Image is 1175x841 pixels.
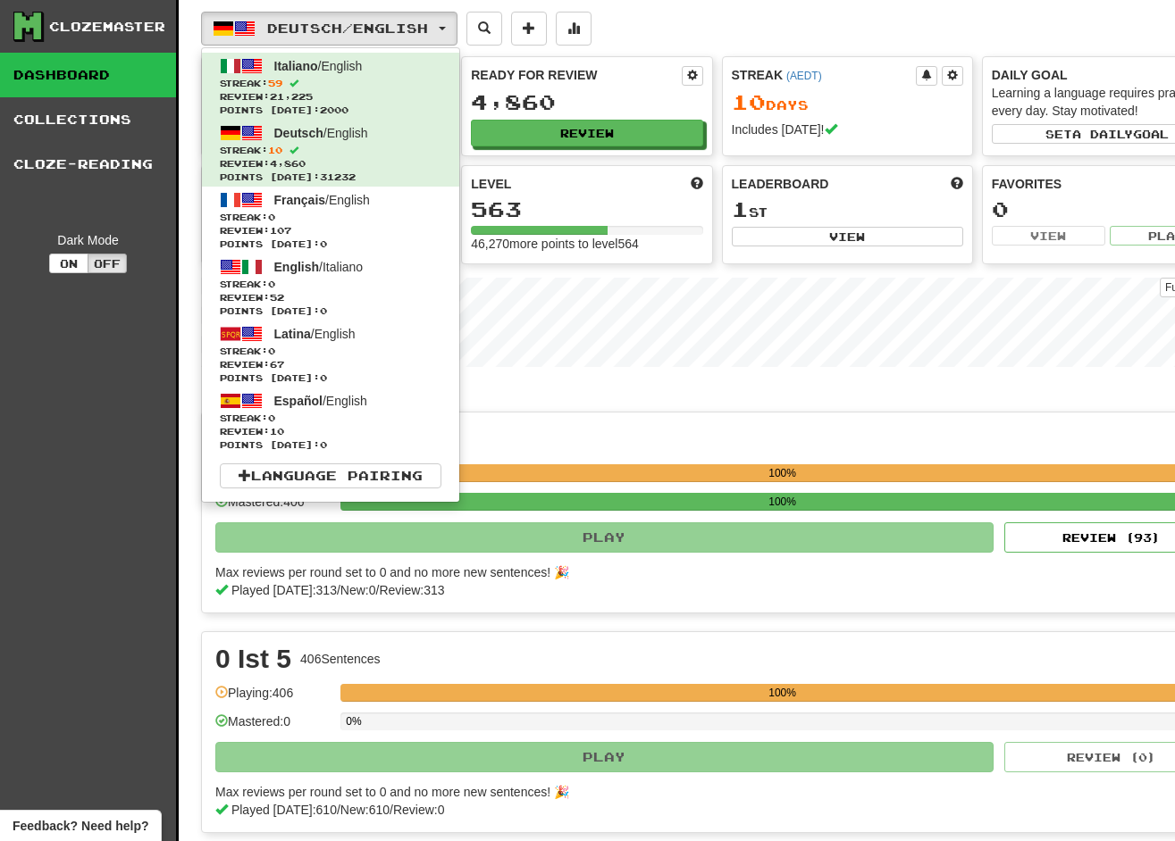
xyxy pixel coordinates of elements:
span: 59 [268,78,282,88]
div: Mastered: 0 [215,712,332,742]
span: 0 [268,412,275,423]
a: Italiano/EnglishStreak:59 Review:21,225Points [DATE]:2000 [202,53,459,120]
a: English/ItalianoStreak:0 Review:52Points [DATE]:0 [202,254,459,321]
span: Points [DATE]: 2000 [220,104,441,117]
span: Streak: [220,144,441,157]
button: Search sentences [466,12,502,46]
span: Review: 10 [220,425,441,438]
span: Review: 67 [220,358,441,371]
span: Points [DATE]: 0 [220,438,441,452]
a: Deutsch/EnglishStreak:10 Review:4,860Points [DATE]:31232 [202,120,459,187]
a: Español/EnglishStreak:0 Review:10Points [DATE]:0 [202,387,459,454]
button: Deutsch/English [201,12,457,46]
span: 0 [268,346,275,356]
button: Off [88,254,127,273]
span: Points [DATE]: 0 [220,371,441,385]
a: Latina/EnglishStreak:0 Review:67Points [DATE]:0 [202,321,459,387]
span: / English [274,193,370,207]
span: Streak: [220,77,441,90]
span: / English [274,327,356,341]
span: Latina [274,327,311,341]
div: Dark Mode [13,231,163,249]
span: Français [274,193,326,207]
div: 563 [471,198,702,221]
span: Streak: [220,345,441,358]
span: Review: 107 [220,224,441,237]
span: a daily [1072,128,1133,140]
a: Language Pairing [220,463,441,488]
span: 0 [268,279,275,289]
span: This week in points, UTC [951,175,963,193]
span: Leaderboard [732,175,829,193]
div: 46,270 more points to level 564 [471,235,702,253]
span: Played [DATE]: 610 [231,803,337,817]
div: 406 Sentences [300,650,381,668]
span: / [390,803,393,817]
div: 0 Ist 5 [215,645,291,672]
button: Review [471,120,702,146]
span: / [337,803,340,817]
span: Streak: [220,278,441,291]
span: Streak: [220,211,441,224]
span: 10 [268,145,282,155]
span: Open feedback widget [13,817,148,835]
div: 4,860 [471,91,702,113]
button: View [732,227,963,246]
div: Includes [DATE]! [732,121,963,138]
div: st [732,198,963,221]
span: Level [471,175,511,193]
span: Points [DATE]: 31232 [220,171,441,184]
span: / English [274,59,363,73]
button: Play [215,742,994,772]
span: / English [274,394,367,408]
span: Score more points to level up [691,175,703,193]
span: 10 [732,89,766,114]
span: / English [274,126,368,140]
a: (AEDT) [786,70,822,82]
span: Streak: [220,412,441,425]
div: Ready for Review [471,66,681,84]
span: New: 0 [340,583,376,597]
a: Français/EnglishStreak:0 Review:107Points [DATE]:0 [202,187,459,254]
span: / [337,583,340,597]
span: Review: 313 [379,583,444,597]
span: 1 [732,196,749,221]
span: Deutsch [274,126,323,140]
button: Add sentence to collection [511,12,547,46]
span: / [376,583,380,597]
span: Points [DATE]: 0 [220,237,441,251]
span: / Italiano [274,260,364,274]
button: Play [215,522,994,553]
div: Clozemaster [49,18,165,36]
span: Review: 21,225 [220,90,441,104]
span: Deutsch / English [267,21,428,36]
div: Mastered: 406 [215,493,332,522]
span: Italiano [274,59,318,73]
button: View [992,226,1105,246]
div: Playing: 406 [215,684,332,713]
span: New: 610 [340,803,390,817]
span: Español [274,394,323,408]
div: Day s [732,91,963,114]
button: More stats [556,12,592,46]
span: 0 [268,212,275,222]
span: Review: 4,860 [220,157,441,171]
span: Played [DATE]: 313 [231,583,337,597]
button: On [49,254,88,273]
span: Review: 52 [220,291,441,304]
div: Streak [732,66,916,84]
span: Points [DATE]: 0 [220,304,441,318]
span: Review: 0 [393,803,445,817]
span: English [274,260,320,274]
